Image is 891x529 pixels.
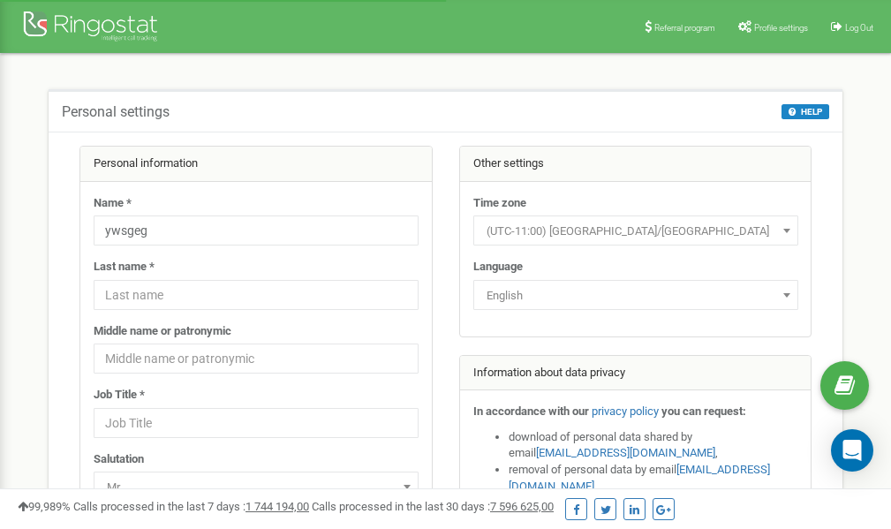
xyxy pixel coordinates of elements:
label: Salutation [94,451,144,468]
u: 7 596 625,00 [490,500,554,513]
div: Information about data privacy [460,356,812,391]
a: [EMAIL_ADDRESS][DOMAIN_NAME] [536,446,715,459]
label: Last name * [94,259,155,276]
div: Open Intercom Messenger [831,429,873,472]
span: English [479,283,792,308]
div: Other settings [460,147,812,182]
a: privacy policy [592,404,659,418]
label: Name * [94,195,132,212]
div: Personal information [80,147,432,182]
span: (UTC-11:00) Pacific/Midway [479,219,792,244]
span: Mr. [94,472,419,502]
label: Language [473,259,523,276]
span: English [473,280,798,310]
label: Time zone [473,195,526,212]
input: Name [94,215,419,246]
li: removal of personal data by email , [509,462,798,495]
button: HELP [782,104,829,119]
input: Job Title [94,408,419,438]
u: 1 744 194,00 [245,500,309,513]
strong: In accordance with our [473,404,589,418]
label: Job Title * [94,387,145,404]
span: Calls processed in the last 30 days : [312,500,554,513]
span: Profile settings [754,23,808,33]
span: Mr. [100,475,412,500]
input: Last name [94,280,419,310]
strong: you can request: [661,404,746,418]
span: 99,989% [18,500,71,513]
label: Middle name or patronymic [94,323,231,340]
span: Log Out [845,23,873,33]
h5: Personal settings [62,104,170,120]
input: Middle name or patronymic [94,344,419,374]
span: Calls processed in the last 7 days : [73,500,309,513]
span: (UTC-11:00) Pacific/Midway [473,215,798,246]
li: download of personal data shared by email , [509,429,798,462]
span: Referral program [654,23,715,33]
